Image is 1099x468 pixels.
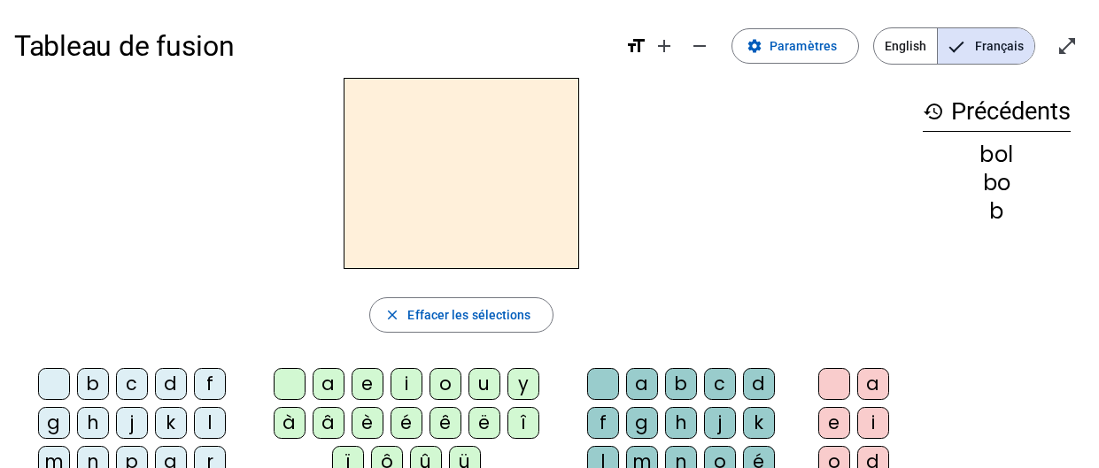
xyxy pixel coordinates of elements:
div: d [743,368,775,400]
div: e [818,407,850,439]
div: h [77,407,109,439]
div: d [155,368,187,400]
div: c [704,368,736,400]
span: English [874,28,937,64]
div: b [923,201,1071,222]
span: Effacer les sélections [407,304,530,326]
button: Entrer en plein écran [1049,28,1085,64]
button: Effacer les sélections [369,297,553,333]
div: è [352,407,383,439]
div: â [313,407,344,439]
div: e [352,368,383,400]
button: Paramètres [731,28,859,64]
div: b [77,368,109,400]
div: b [665,368,697,400]
div: i [391,368,422,400]
div: é [391,407,422,439]
div: u [468,368,500,400]
div: g [626,407,658,439]
div: ê [430,407,461,439]
div: i [857,407,889,439]
mat-icon: settings [747,38,762,54]
mat-icon: history [923,101,944,122]
h3: Précédents [923,92,1071,132]
span: Français [938,28,1034,64]
div: a [313,368,344,400]
div: j [116,407,148,439]
mat-icon: open_in_full [1056,35,1078,57]
mat-icon: close [384,307,400,323]
div: o [430,368,461,400]
div: a [857,368,889,400]
mat-button-toggle-group: Language selection [873,27,1035,65]
div: k [155,407,187,439]
div: k [743,407,775,439]
mat-icon: remove [689,35,710,57]
h1: Tableau de fusion [14,18,611,74]
div: à [274,407,306,439]
div: g [38,407,70,439]
mat-icon: format_size [625,35,646,57]
div: a [626,368,658,400]
span: Paramètres [770,35,837,57]
button: Augmenter la taille de la police [646,28,682,64]
div: ë [468,407,500,439]
div: j [704,407,736,439]
button: Diminuer la taille de la police [682,28,717,64]
div: î [507,407,539,439]
div: f [194,368,226,400]
div: bol [923,144,1071,165]
div: f [587,407,619,439]
div: c [116,368,148,400]
div: l [194,407,226,439]
div: h [665,407,697,439]
div: bo [923,173,1071,194]
div: y [507,368,539,400]
mat-icon: add [654,35,675,57]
